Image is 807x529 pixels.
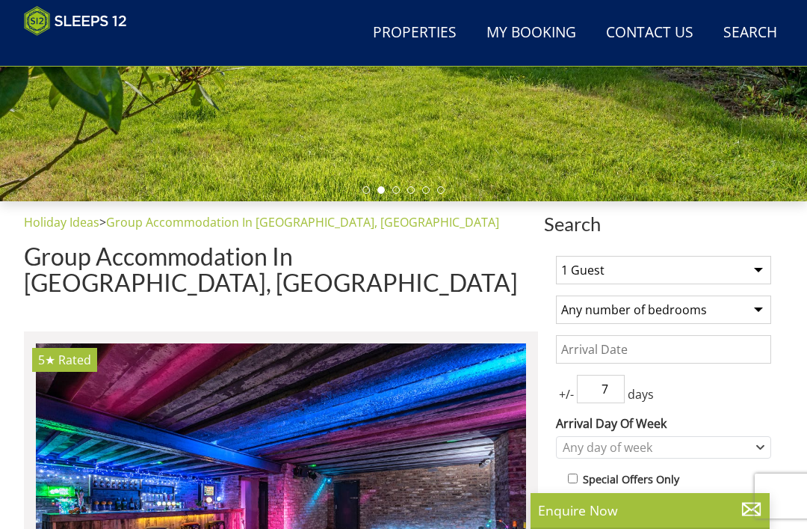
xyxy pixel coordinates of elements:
[538,501,762,520] p: Enquire Now
[556,415,771,432] label: Arrival Day Of Week
[480,16,582,50] a: My Booking
[600,16,699,50] a: Contact Us
[544,213,783,234] span: Search
[559,439,752,456] div: Any day of week
[556,436,771,459] div: Combobox
[367,16,463,50] a: Properties
[99,214,106,230] span: >
[583,471,679,488] label: Special Offers Only
[556,335,771,364] input: Arrival Date
[24,243,538,296] h1: Group Accommodation In [GEOGRAPHIC_DATA], [GEOGRAPHIC_DATA]
[556,385,577,403] span: +/-
[717,16,783,50] a: Search
[106,214,499,230] a: Group Accommodation In [GEOGRAPHIC_DATA], [GEOGRAPHIC_DATA]
[24,214,99,230] a: Holiday Ideas
[24,6,127,36] img: Sleeps 12
[625,385,657,403] span: days
[58,352,91,368] span: Rated
[16,45,173,58] iframe: Customer reviews powered by Trustpilot
[38,352,55,368] span: Boogie Barn has a 5 star rating under the Quality in Tourism Scheme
